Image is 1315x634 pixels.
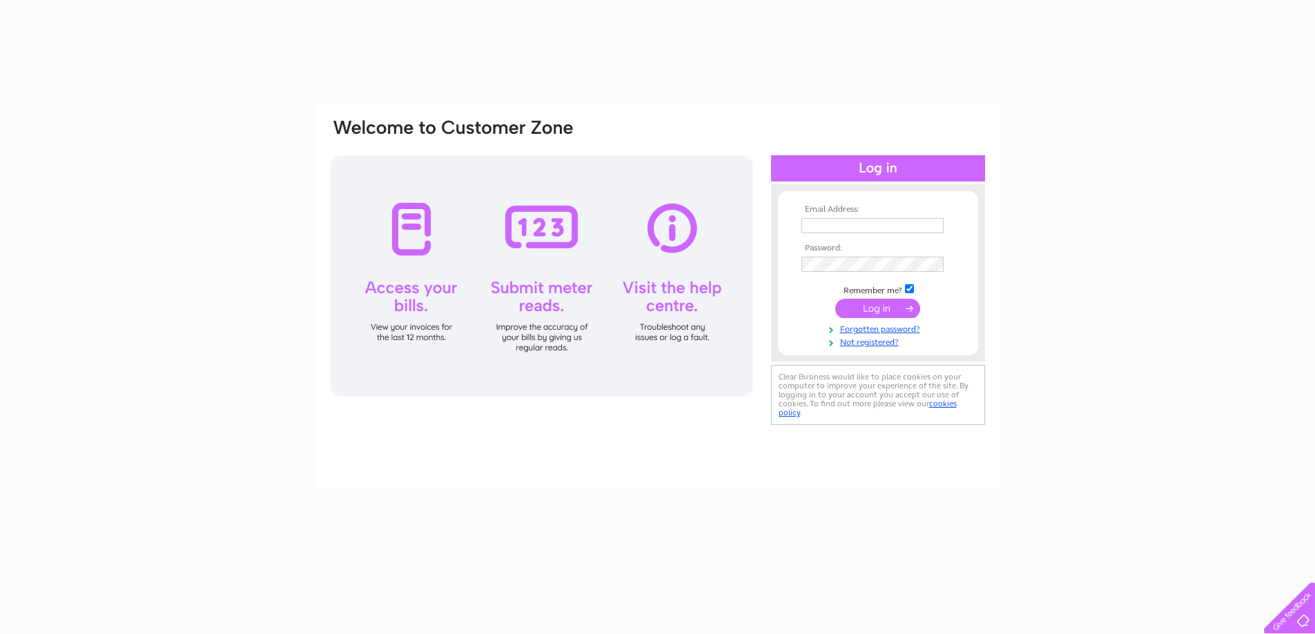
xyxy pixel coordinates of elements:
[835,299,920,318] input: Submit
[798,205,958,215] th: Email Address:
[779,399,957,417] a: cookies policy
[801,335,958,348] a: Not registered?
[798,282,958,296] td: Remember me?
[771,365,985,425] div: Clear Business would like to place cookies on your computer to improve your experience of the sit...
[801,321,958,335] a: Forgotten password?
[798,244,958,253] th: Password:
